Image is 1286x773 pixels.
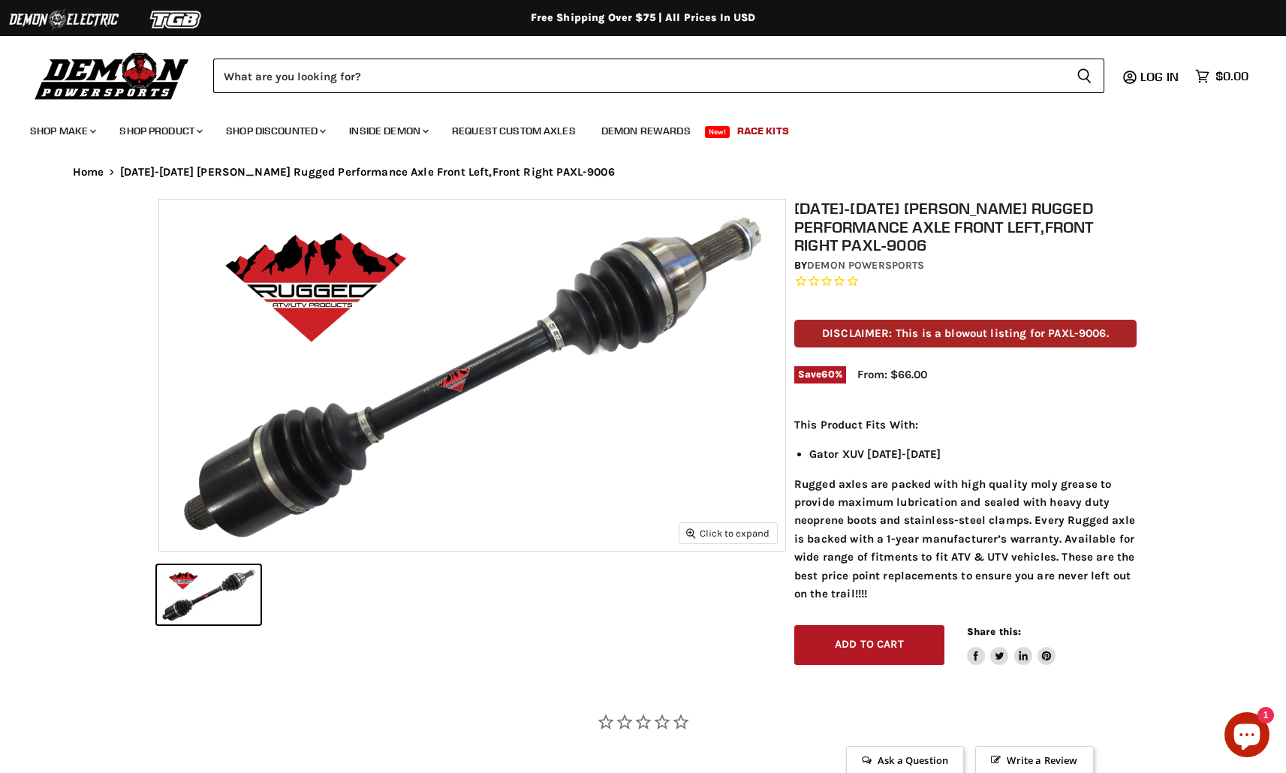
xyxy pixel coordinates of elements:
[967,625,1056,665] aside: Share this:
[159,200,785,552] img: 2012-2012 John Deere Rugged Performance Axle Front Left,Front Right PAXL-9006
[1220,712,1274,761] inbox-online-store-chat: Shopify online store chat
[441,116,587,146] a: Request Custom Axles
[794,257,1137,274] div: by
[213,59,1065,93] input: Search
[794,416,1137,603] div: Rugged axles are packed with high quality moly grease to provide maximum lubrication and sealed w...
[794,320,1137,347] p: DISCLAIMER: This is a blowout listing for PAXL-9006.
[30,49,194,102] img: Demon Powersports
[821,368,834,380] span: 60
[43,11,1244,25] div: Free Shipping Over $75 | All Prices In USD
[108,116,212,146] a: Shop Product
[213,59,1104,93] form: Product
[120,166,615,179] span: [DATE]-[DATE] [PERSON_NAME] Rugged Performance Axle Front Left,Front Right PAXL-9006
[794,625,944,665] button: Add to cart
[794,274,1137,290] span: Rated 0.0 out of 5 stars 0 reviews
[19,110,1245,146] ul: Main menu
[857,368,927,381] span: From: $66.00
[1215,69,1248,83] span: $0.00
[43,166,1244,179] nav: Breadcrumbs
[590,116,702,146] a: Demon Rewards
[1140,69,1179,84] span: Log in
[338,116,438,146] a: Inside Demon
[726,116,800,146] a: Race Kits
[807,259,924,272] a: Demon Powersports
[8,5,120,34] img: Demon Electric Logo 2
[1065,59,1104,93] button: Search
[1134,70,1188,83] a: Log in
[120,5,233,34] img: TGB Logo 2
[794,366,846,383] span: Save %
[19,116,105,146] a: Shop Make
[835,638,904,651] span: Add to cart
[157,565,261,624] button: 2012-2012 John Deere Rugged Performance Axle Front Left,Front Right PAXL-9006 thumbnail
[705,126,730,138] span: New!
[215,116,335,146] a: Shop Discounted
[794,416,1137,434] p: This Product Fits With:
[809,445,1137,463] li: Gator XUV [DATE]-[DATE]
[794,199,1137,254] h1: [DATE]-[DATE] [PERSON_NAME] Rugged Performance Axle Front Left,Front Right PAXL-9006
[967,626,1021,637] span: Share this:
[686,528,769,539] span: Click to expand
[1188,65,1256,87] a: $0.00
[73,166,104,179] a: Home
[679,523,777,543] button: Click to expand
